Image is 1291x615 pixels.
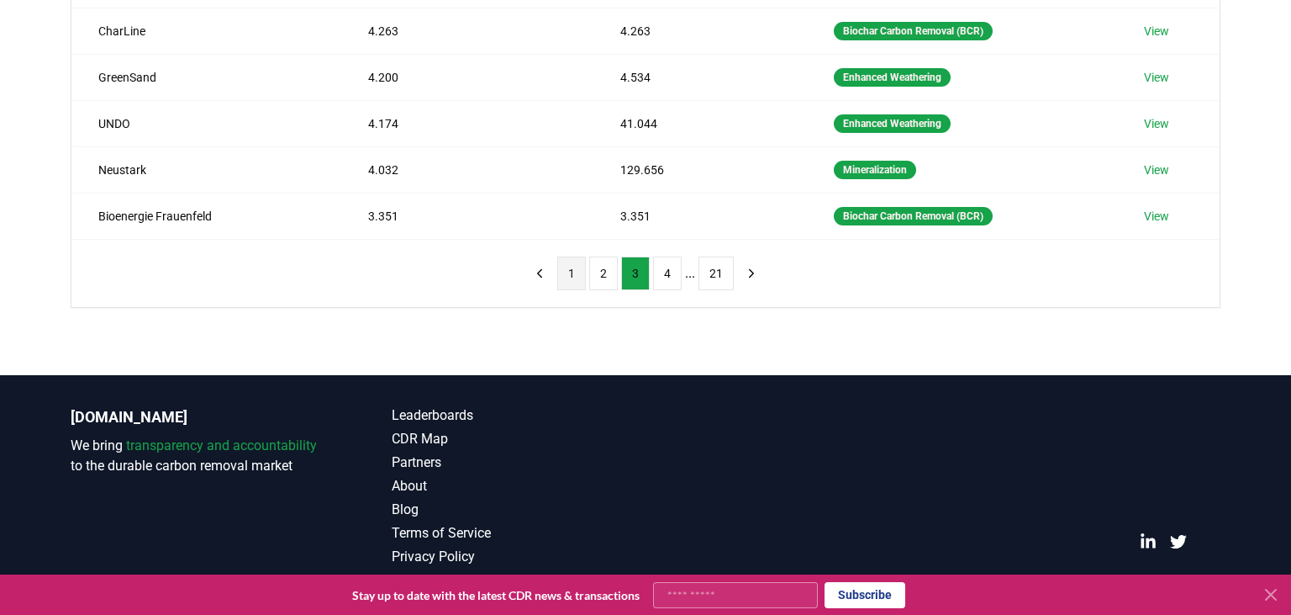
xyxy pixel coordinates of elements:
button: 1 [557,257,586,290]
div: Enhanced Weathering [834,114,951,133]
td: 4.032 [341,146,593,193]
td: 3.351 [341,193,593,239]
a: Contact [392,570,645,591]
li: ... [685,263,695,284]
button: next page [737,257,766,290]
button: previous page [525,257,554,290]
td: 4.534 [593,54,807,100]
a: Leaderboards [392,406,645,426]
div: Enhanced Weathering [834,68,951,87]
a: Twitter [1170,533,1187,550]
td: Neustark [71,146,341,193]
a: Blog [392,500,645,520]
span: transparency and accountability [126,437,317,453]
td: 4.174 [341,100,593,146]
a: Partners [392,453,645,473]
a: Privacy Policy [392,547,645,567]
button: 2 [589,257,618,290]
a: View [1144,162,1169,178]
button: 4 [653,257,682,290]
a: View [1144,69,1169,86]
a: View [1144,23,1169,40]
a: View [1144,208,1169,225]
p: [DOMAIN_NAME] [71,406,324,429]
td: 4.263 [341,8,593,54]
a: Terms of Service [392,523,645,543]
div: Mineralization [834,161,916,179]
p: We bring to the durable carbon removal market [71,436,324,476]
td: 4.263 [593,8,807,54]
button: 21 [698,257,734,290]
a: LinkedIn [1140,533,1157,550]
div: Biochar Carbon Removal (BCR) [834,22,993,40]
div: Biochar Carbon Removal (BCR) [834,207,993,225]
td: 4.200 [341,54,593,100]
a: About [392,476,645,496]
td: 41.044 [593,100,807,146]
a: CDR Map [392,429,645,449]
td: GreenSand [71,54,341,100]
td: 129.656 [593,146,807,193]
td: Bioenergie Frauenfeld [71,193,341,239]
td: CharLine [71,8,341,54]
a: View [1144,115,1169,132]
td: 3.351 [593,193,807,239]
button: 3 [621,257,650,290]
td: UNDO [71,100,341,146]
